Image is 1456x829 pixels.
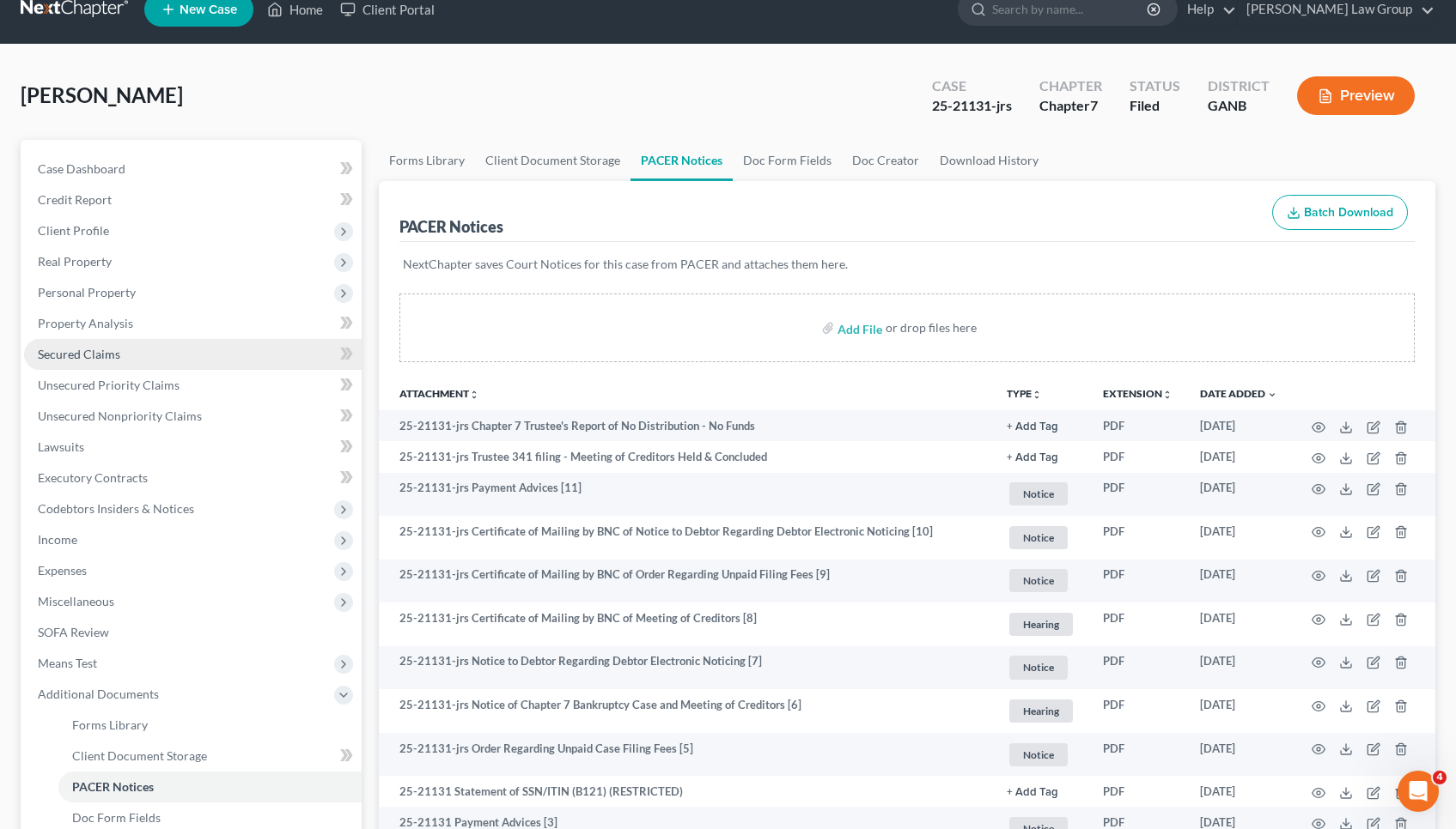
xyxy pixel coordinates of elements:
[1186,473,1291,517] td: [DATE]
[1130,76,1180,96] div: Status
[1007,480,1075,508] a: Notice
[1007,421,1058,433] button: + Add Tag
[38,161,125,176] span: Case Dashboard
[379,733,993,777] td: 25-21131-jrs Order Regarding Unpaid Case Filing Fees [5]
[38,192,112,207] span: Credit Report
[1007,418,1075,434] a: + Add Tag
[379,776,993,807] td: 25-21131 Statement of SSN/ITIN (B121) (RESTRICTED)
[1009,743,1068,766] span: Notice
[58,741,362,772] a: Client Document Storage
[38,378,180,392] span: Unsecured Priority Claims
[1186,733,1291,777] td: [DATE]
[379,441,993,472] td: 25-21131-jrs Trustee 341 filing - Meeting of Creditors Held & Concluded
[38,563,87,578] span: Expenses
[379,410,993,441] td: 25-21131-jrs Chapter 7 Trustee's Report of No Distribution - No Funds
[1186,646,1291,690] td: [DATE]
[379,516,993,560] td: 25-21131-jrs Certificate of Mailing by BNC of Notice to Debtor Regarding Debtor Electronic Notici...
[379,560,993,603] td: 25-21131-jrs Certificate of Mailing by BNC of Order Regarding Unpaid Filing Fees [9]
[1009,656,1068,679] span: Notice
[38,347,120,361] span: Secured Claims
[379,140,475,181] a: Forms Library
[399,216,503,237] div: PACER Notices
[58,772,362,802] a: PACER Notices
[24,185,362,215] a: Credit Report
[403,256,1411,273] p: NextChapter saves Court Notices for this case from PACER and attaches them here.
[24,370,362,401] a: Unsecured Priority Claims
[21,82,183,107] span: [PERSON_NAME]
[38,223,109,238] span: Client Profile
[38,470,148,485] span: Executory Contracts
[24,154,362,185] a: Case Dashboard
[38,254,112,269] span: Real Property
[1009,699,1073,723] span: Hearing
[842,140,929,181] a: Doc Creator
[38,439,84,454] span: Lawsuits
[38,594,114,608] span: Miscellaneous
[38,316,133,330] span: Property Analysis
[1009,526,1068,549] span: Notice
[475,140,631,181] a: Client Document Storage
[1103,387,1173,400] a: Extensionunfold_more
[1039,76,1102,96] div: Chapter
[24,308,362,339] a: Property Analysis
[1007,523,1075,552] a: Notice
[38,687,159,701] span: Additional Documents
[379,473,993,517] td: 25-21131-jrs Payment Advices [11]
[38,532,77,547] span: Income
[886,319,977,336] div: or drop files here
[1433,771,1447,784] span: 4
[72,779,154,794] span: PACER Notices
[631,140,733,181] a: PACER Notices
[1297,76,1415,115] button: Preview
[1130,96,1180,116] div: Filed
[1007,741,1075,769] a: Notice
[1007,449,1075,465] a: + Add Tag
[1186,560,1291,603] td: [DATE]
[72,717,148,732] span: Forms Library
[24,401,362,432] a: Unsecured Nonpriority Claims
[1186,602,1291,646] td: [DATE]
[1089,646,1186,690] td: PDF
[932,96,1012,116] div: 25-21131-jrs
[1009,569,1068,592] span: Notice
[58,710,362,741] a: Forms Library
[1089,776,1186,807] td: PDF
[72,748,207,763] span: Client Document Storage
[1039,96,1102,116] div: Chapter
[1089,410,1186,441] td: PDF
[379,602,993,646] td: 25-21131-jrs Certificate of Mailing by BNC of Meeting of Creditors [8]
[38,625,109,639] span: SOFA Review
[1007,452,1058,463] button: + Add Tag
[72,810,161,825] span: Doc Form Fields
[38,285,136,300] span: Personal Property
[38,408,202,423] span: Unsecured Nonpriority Claims
[1032,390,1042,400] i: unfold_more
[1186,441,1291,472] td: [DATE]
[929,140,1049,181] a: Download History
[469,390,479,400] i: unfold_more
[180,3,237,16] span: New Case
[1090,97,1098,113] span: 7
[1162,390,1173,400] i: unfold_more
[1186,410,1291,441] td: [DATE]
[24,339,362,370] a: Secured Claims
[379,646,993,690] td: 25-21131-jrs Notice to Debtor Regarding Debtor Electronic Noticing [7]
[379,689,993,733] td: 25-21131-jrs Notice of Chapter 7 Bankruptcy Case and Meeting of Creditors [6]
[1089,560,1186,603] td: PDF
[1267,390,1277,400] i: expand_more
[38,656,97,670] span: Means Test
[1186,516,1291,560] td: [DATE]
[1398,771,1439,812] iframe: Intercom live chat
[1304,205,1393,220] span: Batch Download
[733,140,842,181] a: Doc Form Fields
[1089,689,1186,733] td: PDF
[1208,96,1270,116] div: GANB
[399,387,479,400] a: Attachmentunfold_more
[1009,613,1073,636] span: Hearing
[1009,482,1068,505] span: Notice
[1007,697,1075,725] a: Hearing
[1186,776,1291,807] td: [DATE]
[1272,195,1408,231] button: Batch Download
[1007,389,1042,400] button: TYPEunfold_more
[1007,653,1075,681] a: Notice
